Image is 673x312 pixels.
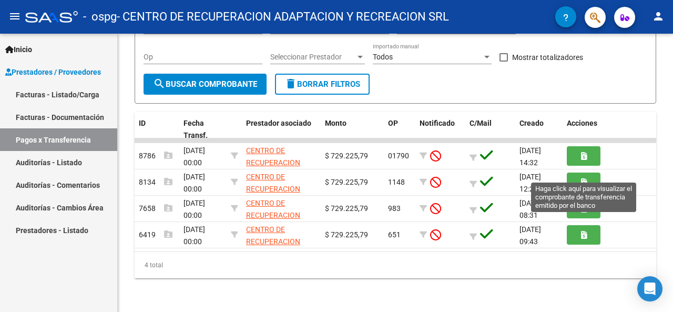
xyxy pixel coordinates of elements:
mat-icon: delete [284,77,297,90]
span: Inicio [5,44,32,55]
span: CENTRO DE RECUPERACION ADAPTACION Y RECREACION SRL [246,146,305,190]
span: [DATE] 09:43 [519,225,541,246]
span: 01790 [388,152,409,160]
datatable-header-cell: Fecha Transf. [179,112,227,147]
datatable-header-cell: ID [135,112,179,147]
span: Borrar Filtros [284,79,360,89]
span: 8134 [139,178,172,186]
mat-icon: person [652,10,665,23]
span: 8786 [139,152,172,160]
span: OP [388,119,398,127]
span: C/Mail [470,119,492,127]
button: Buscar Comprobante [144,74,267,95]
datatable-header-cell: Monto [321,112,384,147]
span: ID [139,119,146,127]
span: Fecha Transf. [183,119,208,139]
span: Prestador asociado [246,119,311,127]
span: - ospg [83,5,117,28]
span: Todos [373,53,393,61]
span: $ 729.225,79 [325,178,368,186]
datatable-header-cell: Notificado [415,112,465,147]
span: Buscar Comprobante [153,79,257,89]
span: CENTRO DE RECUPERACION ADAPTACION Y RECREACION SRL [246,199,305,243]
span: $ 729.225,79 [325,230,368,239]
datatable-header-cell: OP [384,112,415,147]
span: 983 [388,204,401,213]
span: [DATE] 12:24 [519,173,541,193]
span: Seleccionar Prestador [270,53,355,62]
span: [DATE] 00:00 [183,225,205,246]
span: Monto [325,119,346,127]
span: $ 729.225,79 [325,152,368,160]
span: [DATE] 14:32 [519,146,541,167]
span: Prestadores / Proveedores [5,66,101,78]
mat-icon: menu [8,10,21,23]
span: 651 [388,230,401,239]
span: 1148 [388,178,405,186]
span: Creado [519,119,544,127]
span: [DATE] 00:00 [183,199,205,219]
span: 7658 [139,204,172,213]
span: [DATE] 00:00 [183,173,205,193]
datatable-header-cell: Creado [515,112,563,147]
datatable-header-cell: C/Mail [465,112,515,147]
datatable-header-cell: Acciones [563,112,657,147]
span: [DATE] 00:00 [183,146,205,167]
span: [DATE] 08:31 [519,199,541,219]
span: Notificado [420,119,455,127]
span: Acciones [567,119,597,127]
span: $ 729.225,79 [325,204,368,213]
span: - CENTRO DE RECUPERACION ADAPTACION Y RECREACION SRL [117,5,449,28]
span: CENTRO DE RECUPERACION ADAPTACION Y RECREACION SRL [246,225,305,269]
span: 6419 [139,230,172,239]
button: Borrar Filtros [275,74,370,95]
span: CENTRO DE RECUPERACION ADAPTACION Y RECREACION SRL [246,173,305,217]
span: Mostrar totalizadores [512,51,583,64]
mat-icon: search [153,77,166,90]
datatable-header-cell: Prestador asociado [242,112,321,147]
div: Open Intercom Messenger [637,276,662,301]
div: 4 total [135,252,656,278]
